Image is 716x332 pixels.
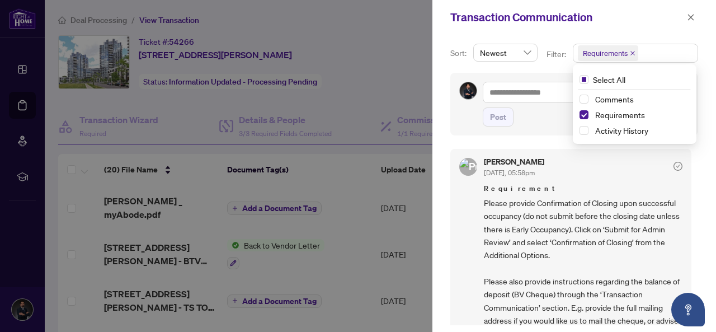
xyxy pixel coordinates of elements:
button: Post [483,107,514,127]
span: Requirements [591,108,690,121]
span: Select All [588,73,630,86]
div: Transaction Communication [450,9,684,26]
span: Requirements [578,45,638,61]
img: Profile Icon [460,82,477,99]
img: Profile Icon [460,158,477,175]
span: Newest [480,44,531,61]
span: Requirements [583,48,628,59]
span: Select Requirements [580,110,588,119]
span: Comments [595,94,634,104]
span: Select Comments [580,95,588,104]
p: Filter: [547,48,568,60]
span: Activity History [591,124,690,137]
span: check-circle [673,162,682,171]
button: Open asap [671,293,705,326]
h5: [PERSON_NAME] [484,158,544,166]
span: close [687,13,695,21]
span: Activity History [595,125,648,135]
p: Sort: [450,47,469,59]
span: close [630,50,635,56]
span: Select Activity History [580,126,588,135]
span: Requirement [484,183,682,194]
span: [DATE], 05:58pm [484,169,535,177]
span: Requirements [595,110,645,120]
span: Comments [591,92,690,106]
